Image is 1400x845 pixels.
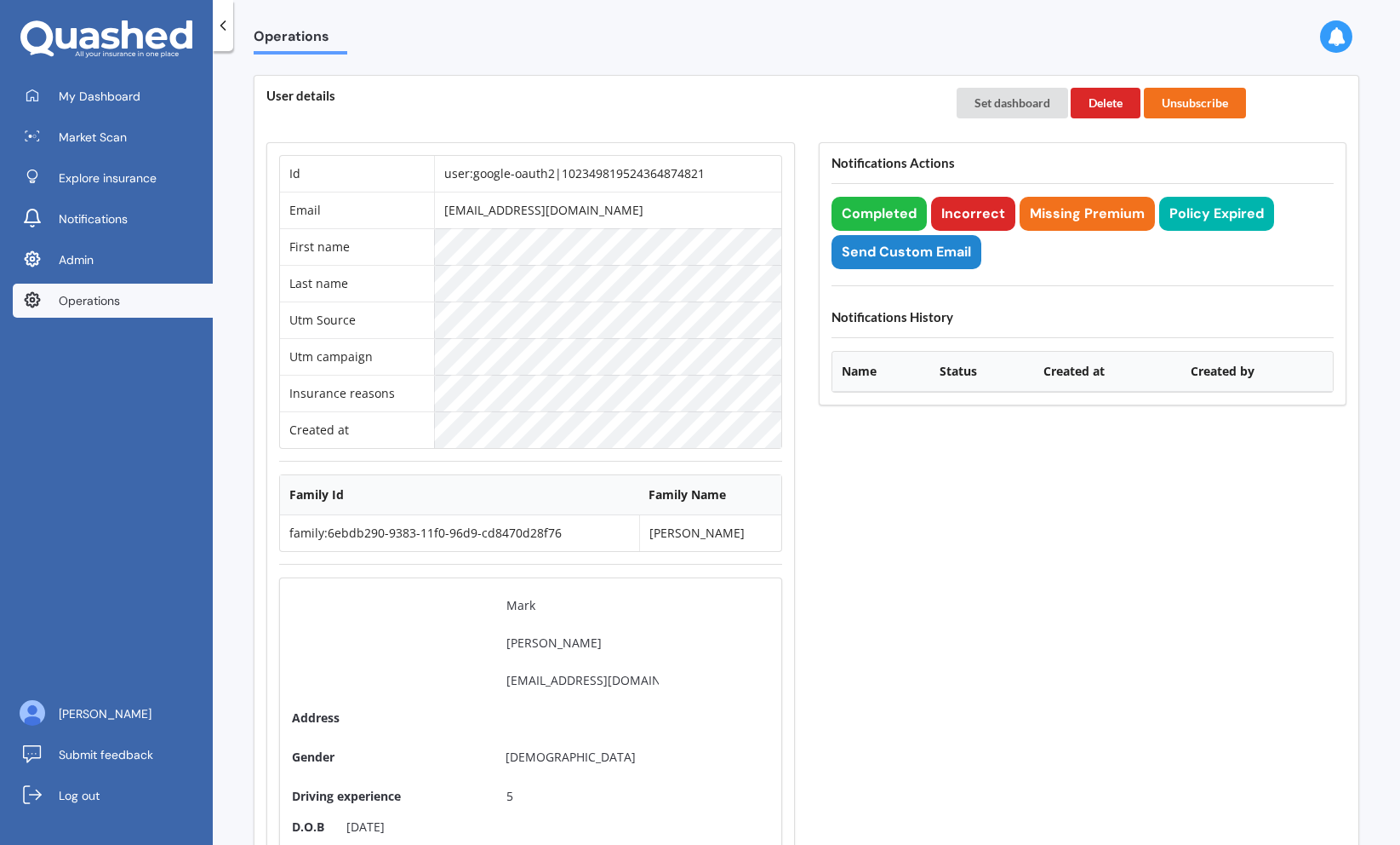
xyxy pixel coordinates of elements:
td: First name [280,228,434,265]
img: ALV-UjU6YHOUIM1AGx_4vxbOkaOq-1eqc8a3URkVIJkc_iWYmQ98kTe7fc9QMVOBV43MoXmOPfWPN7JjnmUwLuIGKVePaQgPQ... [20,700,45,726]
td: Utm Source [280,302,434,338]
a: Admin [13,243,213,277]
th: Status [930,352,1033,392]
input: Address [491,703,674,733]
button: Delete [1071,88,1140,118]
th: Created by [1181,352,1333,392]
span: Submit feedback [59,746,153,763]
td: [PERSON_NAME] [639,515,781,551]
a: Submit feedback [13,738,213,772]
a: Operations [13,284,213,318]
h4: Notifications Actions [831,155,1334,171]
a: [PERSON_NAME] [13,697,213,731]
span: Admin [59,251,94,268]
span: Notifications [59,210,128,227]
span: Operations [254,28,347,51]
span: Log out [59,787,100,804]
td: Created at [280,411,434,448]
span: Operations [59,292,120,309]
td: Utm campaign [280,338,434,375]
th: Name [832,352,931,392]
a: Market Scan [13,120,213,154]
span: Driving experience [292,788,483,805]
button: Missing Premium [1020,197,1155,231]
span: Market Scan [59,129,127,146]
span: Explore insurance [59,170,157,187]
div: [DATE] [333,819,398,836]
td: family:6ebdb290-9383-11f0-96d9-cd8470d28f76 [280,515,639,551]
th: Family Id [280,475,639,515]
span: My Dashboard [59,88,140,105]
button: Set dashboard [957,88,1068,118]
a: Explore insurance [13,161,213,195]
a: My Dashboard [13,79,213,113]
td: user:google-oauth2|102349819524364874821 [434,156,781,192]
div: D.O.B [292,819,324,836]
td: [EMAIL_ADDRESS][DOMAIN_NAME] [434,192,781,228]
td: Id [280,156,434,192]
td: Insurance reasons [280,375,434,411]
th: Family Name [639,475,781,515]
input: Driving experience [491,781,674,812]
button: Completed [831,197,927,231]
button: Incorrect [931,197,1015,231]
th: Created at [1034,352,1181,392]
a: Notifications [13,202,213,236]
span: Address [292,710,483,727]
span: [PERSON_NAME] [59,705,151,722]
button: Send Custom Email [831,235,981,269]
button: Unsubscribe [1144,88,1246,118]
td: Email [280,192,434,228]
button: Policy Expired [1159,197,1274,231]
a: Log out [13,779,213,813]
h4: User details [266,88,933,104]
td: Last name [280,265,434,302]
h4: Notifications History [831,309,1334,325]
span: Gender [292,749,334,765]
